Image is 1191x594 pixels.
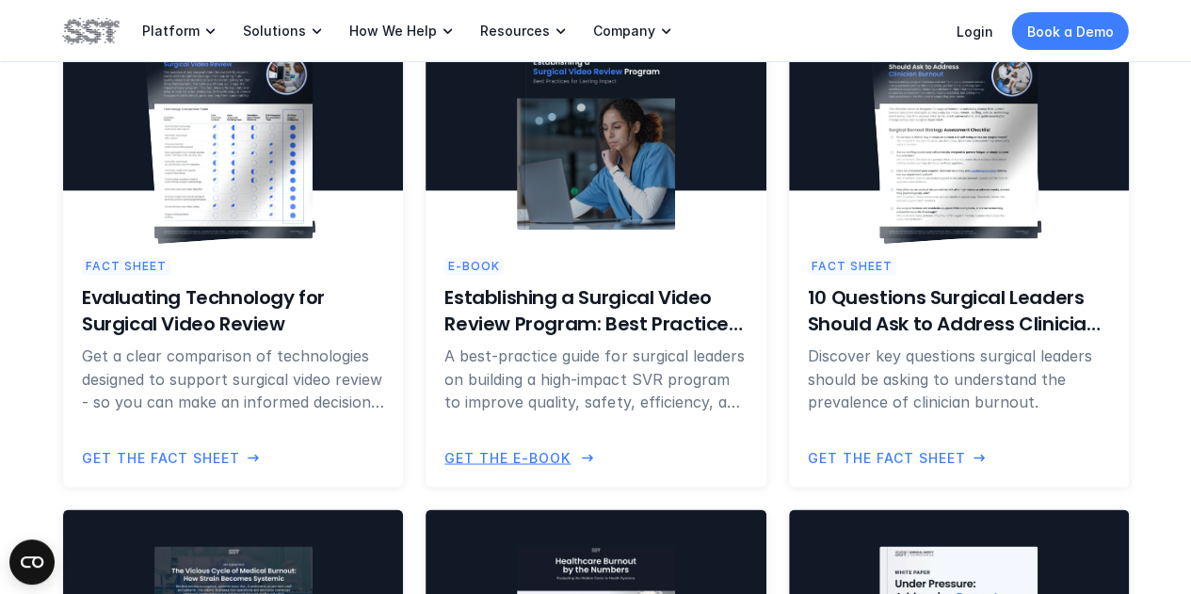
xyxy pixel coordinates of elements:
[142,23,200,40] p: Platform
[82,284,384,337] h6: Evaluating Technology for Surgical Video Review
[1012,12,1129,50] a: Book a Demo
[480,23,550,40] p: Resources
[879,34,1038,238] img: 10 Questions fact sheet cover
[1027,22,1114,41] p: Book a Demo
[444,345,747,412] p: A best-practice guide for surgical leaders on building a high-impact SVR program to improve quali...
[82,345,384,412] p: Get a clear comparison of technologies designed to support surgical video review - so you can mak...
[807,284,1109,337] h6: 10 Questions Surgical Leaders Should Ask to Address Clinician Burnout
[444,284,747,337] h6: Establishing a Surgical Video Review Program: Best Practices for Lasting Impact
[444,446,571,467] p: Get the E-Book
[82,446,240,467] p: Get the Fact Sheet
[811,257,892,275] p: Fact Sheet
[9,539,55,585] button: Open CMP widget
[807,446,965,467] p: Get the Fact Sheet
[957,24,993,40] a: Login
[153,34,312,238] img: SVR fact sheet cover
[448,257,500,275] p: E-Book
[349,23,437,40] p: How We Help
[593,23,655,40] p: Company
[243,23,306,40] p: Solutions
[807,345,1109,412] p: Discover key questions surgical leaders should be asking to understand the prevalence of clinicia...
[63,15,120,47] img: SST logo
[516,25,674,230] img: e-book cover
[86,257,167,275] p: Fact Sheet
